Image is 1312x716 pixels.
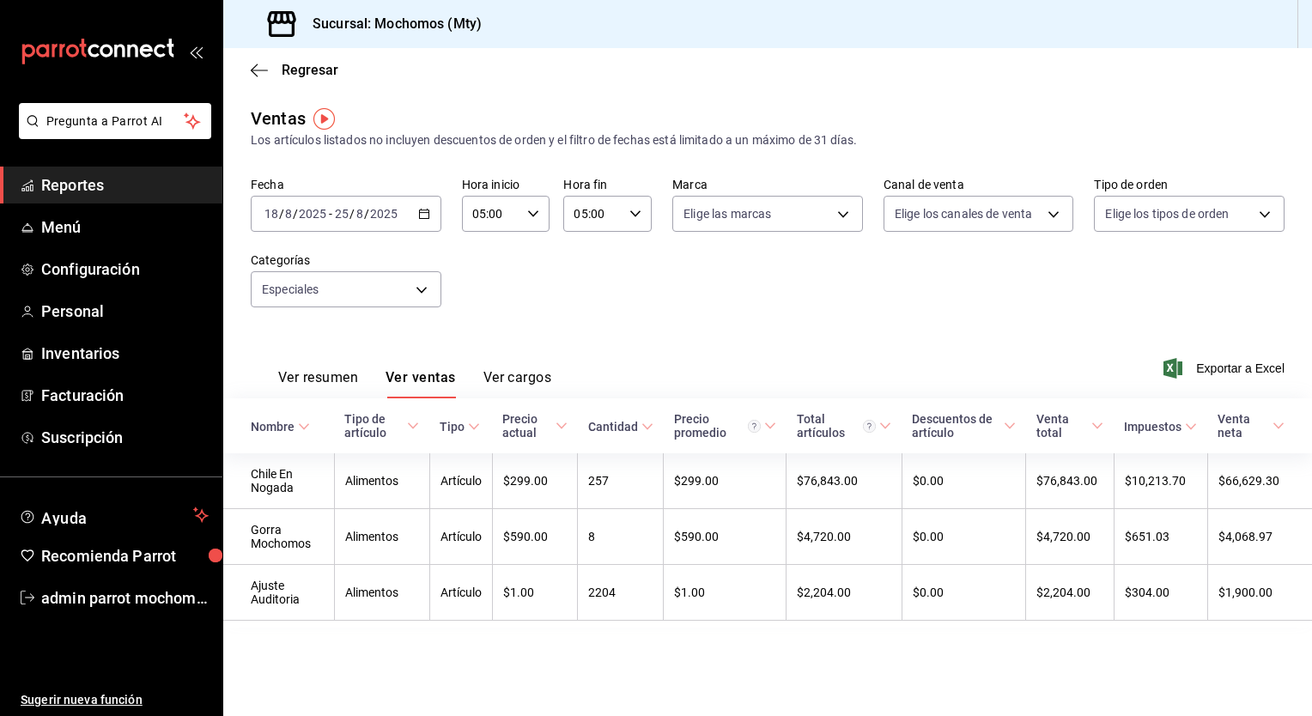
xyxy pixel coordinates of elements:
[278,369,358,398] button: Ver resumen
[1207,509,1312,565] td: $4,068.97
[344,412,419,440] span: Tipo de artículo
[492,453,578,509] td: $299.00
[251,179,441,191] label: Fecha
[429,565,492,621] td: Artículo
[664,453,787,509] td: $299.00
[299,14,482,34] h3: Sucursal: Mochomos (Mty)
[1167,358,1285,379] button: Exportar a Excel
[344,412,404,440] div: Tipo de artículo
[278,369,551,398] div: navigation tabs
[1094,179,1285,191] label: Tipo de orden
[578,509,664,565] td: 8
[578,565,664,621] td: 2204
[41,173,209,197] span: Reportes
[355,207,364,221] input: --
[334,565,429,621] td: Alimentos
[41,300,209,323] span: Personal
[912,412,999,440] div: Descuentos de artículo
[251,106,306,131] div: Ventas
[902,453,1025,509] td: $0.00
[329,207,332,221] span: -
[588,420,638,434] div: Cantidad
[349,207,355,221] span: /
[787,453,902,509] td: $76,843.00
[264,207,279,221] input: --
[279,207,284,221] span: /
[492,565,578,621] td: $1.00
[298,207,327,221] input: ----
[672,179,863,191] label: Marca
[1026,565,1115,621] td: $2,204.00
[797,412,892,440] span: Total artículos
[1218,412,1285,440] span: Venta neta
[884,179,1074,191] label: Canal de venta
[12,124,211,143] a: Pregunta a Parrot AI
[251,62,338,78] button: Regresar
[902,509,1025,565] td: $0.00
[46,112,185,130] span: Pregunta a Parrot AI
[282,62,338,78] span: Regresar
[664,509,787,565] td: $590.00
[19,103,211,139] button: Pregunta a Parrot AI
[863,420,876,433] svg: El total artículos considera cambios de precios en los artículos así como costos adicionales por ...
[1114,509,1207,565] td: $651.03
[429,509,492,565] td: Artículo
[1114,453,1207,509] td: $10,213.70
[251,254,441,266] label: Categorías
[1124,420,1181,434] div: Impuestos
[492,509,578,565] td: $590.00
[674,412,761,440] div: Precio promedio
[462,179,550,191] label: Hora inicio
[369,207,398,221] input: ----
[251,420,295,434] div: Nombre
[223,509,334,565] td: Gorra Mochomos
[674,412,776,440] span: Precio promedio
[1105,205,1229,222] span: Elige los tipos de orden
[223,453,334,509] td: Chile En Nogada
[787,509,902,565] td: $4,720.00
[41,426,209,449] span: Suscripción
[334,453,429,509] td: Alimentos
[502,412,568,440] span: Precio actual
[440,420,465,434] div: Tipo
[1036,412,1089,440] div: Venta total
[440,420,480,434] span: Tipo
[386,369,456,398] button: Ver ventas
[41,384,209,407] span: Facturación
[429,453,492,509] td: Artículo
[902,565,1025,621] td: $0.00
[1036,412,1104,440] span: Venta total
[313,108,335,130] img: Tooltip marker
[41,215,209,239] span: Menú
[293,207,298,221] span: /
[1026,509,1115,565] td: $4,720.00
[1114,565,1207,621] td: $304.00
[563,179,652,191] label: Hora fin
[483,369,552,398] button: Ver cargos
[683,205,771,222] span: Elige las marcas
[912,412,1015,440] span: Descuentos de artículo
[41,544,209,567] span: Recomienda Parrot
[21,691,209,709] span: Sugerir nueva función
[251,131,1285,149] div: Los artículos listados no incluyen descuentos de orden y el filtro de fechas está limitado a un m...
[41,258,209,281] span: Configuración
[1207,453,1312,509] td: $66,629.30
[748,420,761,433] svg: Precio promedio = Total artículos / cantidad
[895,205,1032,222] span: Elige los canales de venta
[41,586,209,610] span: admin parrot mochomos
[502,412,552,440] div: Precio actual
[364,207,369,221] span: /
[578,453,664,509] td: 257
[797,412,877,440] div: Total artículos
[251,420,310,434] span: Nombre
[664,565,787,621] td: $1.00
[588,420,653,434] span: Cantidad
[284,207,293,221] input: --
[1218,412,1269,440] div: Venta neta
[262,281,319,298] span: Especiales
[41,505,186,525] span: Ayuda
[1207,565,1312,621] td: $1,900.00
[334,509,429,565] td: Alimentos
